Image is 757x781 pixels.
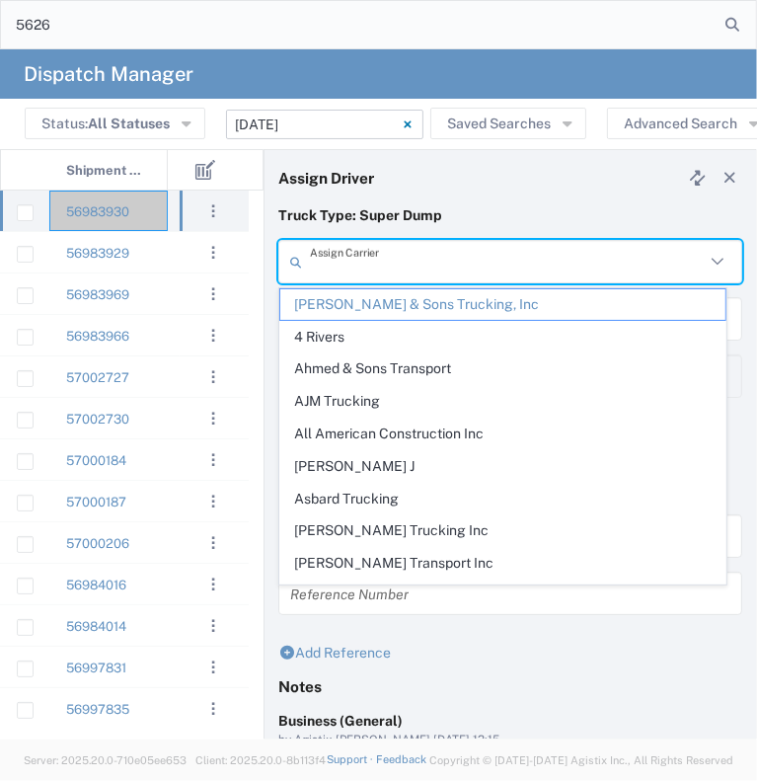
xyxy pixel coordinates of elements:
a: 56984014 [66,619,126,634]
span: Ahmed & Sons Transport [280,353,725,384]
h4: Dispatch Manager [24,49,193,99]
a: Support [327,753,376,765]
button: ... [200,612,228,640]
span: . . . [212,241,216,265]
a: 56997835 [66,702,129,717]
a: 57000206 [66,536,129,551]
span: AJM Trucking [280,386,725,417]
a: Feedback [376,753,426,765]
a: 57002730 [66,412,129,427]
span: Shipment No. [66,150,146,192]
span: . . . [212,531,216,555]
button: ... [200,197,228,225]
div: Business (General) [278,711,742,732]
a: 56983969 [66,287,129,302]
span: [PERSON_NAME] & Sons Trucking, Inc [280,289,725,320]
button: ... [200,405,228,432]
input: Search for shipment number, reference number [1,1,726,48]
span: . . . [212,573,216,596]
div: by Agistix [PERSON_NAME] [DATE] 12:15 [278,732,742,749]
span: . . . [212,448,216,472]
button: ... [200,571,228,598]
h4: Notes [278,677,742,695]
h4: Assign Driver [278,169,374,187]
button: ... [200,239,228,267]
a: Add Reference [278,645,392,661]
span: . . . [212,656,216,679]
span: [PERSON_NAME] J [280,451,725,482]
a: 56983929 [66,246,129,261]
a: 57000187 [66,495,126,509]
span: Server: 2025.20.0-710e05ee653 [24,754,187,766]
button: ... [200,654,228,681]
button: ... [200,322,228,350]
button: ... [200,529,228,557]
span: All Statuses [88,116,170,131]
span: AVS Trucking [280,581,725,611]
span: . . . [212,614,216,638]
a: 56984016 [66,578,126,592]
span: . . . [212,365,216,389]
a: 57000184 [66,453,126,468]
a: 56983966 [66,329,129,344]
span: [PERSON_NAME] Transport Inc [280,548,725,579]
a: 56983930 [66,204,129,219]
span: 4 Rivers [280,322,725,352]
p: Truck Type: Super Dump [278,205,742,226]
span: . . . [212,407,216,430]
button: ... [200,446,228,474]
button: ... [200,488,228,515]
span: . . . [212,697,216,721]
span: Asbard Trucking [280,484,725,514]
button: ... [200,695,228,723]
span: [PERSON_NAME] Trucking Inc [280,515,725,546]
a: 56997831 [66,661,126,675]
span: Copyright © [DATE]-[DATE] Agistix Inc., All Rights Reserved [429,752,733,769]
span: Client: 2025.20.0-8b113f4 [195,754,326,766]
span: . . . [212,282,216,306]
a: 57002727 [66,370,129,385]
span: . . . [212,324,216,348]
span: . . . [212,199,216,223]
span: All American Construction Inc [280,419,725,449]
button: ... [200,363,228,391]
button: ... [200,280,228,308]
span: . . . [212,490,216,513]
button: Saved Searches [430,108,586,139]
button: Status:All Statuses [25,108,205,139]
